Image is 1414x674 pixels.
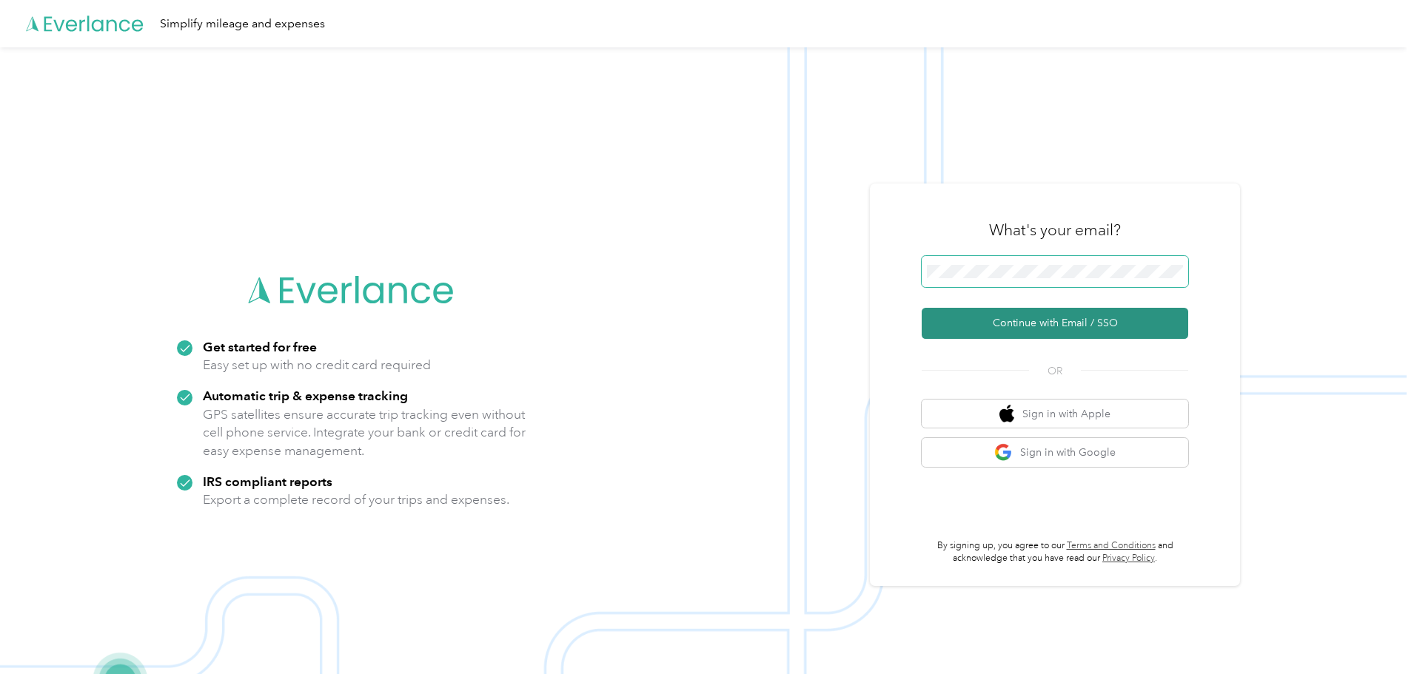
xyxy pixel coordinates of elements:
[922,438,1188,467] button: google logoSign in with Google
[203,405,526,460] p: GPS satellites ensure accurate trip tracking even without cell phone service. Integrate your bank...
[994,443,1013,462] img: google logo
[203,356,431,374] p: Easy set up with no credit card required
[922,539,1188,565] p: By signing up, you agree to our and acknowledge that you have read our .
[922,308,1188,339] button: Continue with Email / SSO
[922,400,1188,428] button: apple logoSign in with Apple
[203,339,317,354] strong: Get started for free
[989,220,1121,240] h3: What's your email?
[203,491,509,509] p: Export a complete record of your trips and expenses.
[203,474,332,489] strong: IRS compliant reports
[203,388,408,403] strong: Automatic trip & expense tracking
[160,15,325,33] div: Simplify mileage and expenses
[999,405,1014,423] img: apple logo
[1029,363,1081,379] span: OR
[1102,553,1155,564] a: Privacy Policy
[1067,540,1156,551] a: Terms and Conditions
